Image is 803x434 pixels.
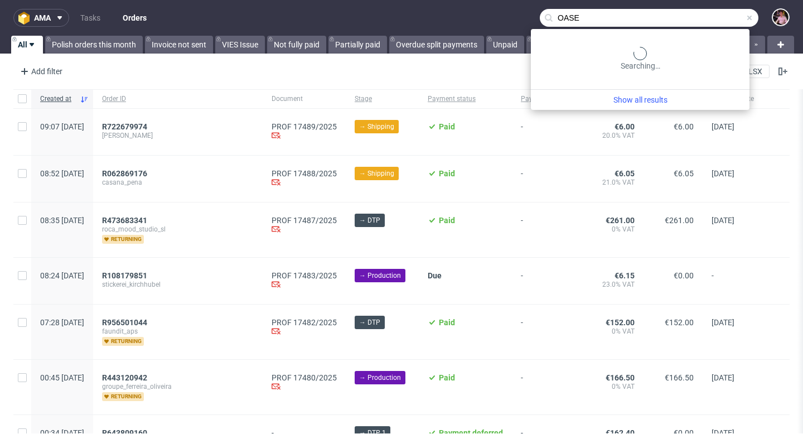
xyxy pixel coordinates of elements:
span: Stage [355,94,410,104]
span: €6.00 [615,122,635,131]
span: - [521,216,575,244]
span: Paid [439,373,455,382]
span: Order ID [102,94,254,104]
span: Paid [439,169,455,178]
span: - [521,169,575,189]
img: logo [18,12,34,25]
div: Searching… [535,47,745,71]
a: R062869176 [102,169,149,178]
span: 20.0% VAT [593,131,635,140]
span: casana_pena [102,178,254,187]
span: returning [102,337,144,346]
a: Overdue split payments [389,36,484,54]
span: - [712,271,754,291]
span: [PERSON_NAME] [102,131,254,140]
span: [DATE] [712,169,734,178]
span: Payment status [428,94,503,104]
span: → Production [359,271,401,281]
span: R722679974 [102,122,147,131]
a: R108179851 [102,271,149,280]
span: R108179851 [102,271,147,280]
span: - [521,122,575,142]
span: 23.0% VAT [593,280,635,289]
span: €261.00 [665,216,694,225]
a: PROF 17487/2025 [272,216,337,225]
span: [DATE] [712,216,734,225]
a: VIES Issue [215,36,265,54]
span: 08:35 [DATE] [40,216,84,225]
span: Created at [40,94,75,104]
a: Paid [526,36,555,54]
span: returning [102,392,144,401]
span: → Shipping [359,168,394,179]
span: → DTP [359,215,380,225]
span: → Production [359,373,401,383]
span: €166.50 [606,373,635,382]
a: Unpaid [486,36,524,54]
span: €6.00 [674,122,694,131]
a: PROF 17482/2025 [272,318,337,327]
span: roca_mood_studio_sl [102,225,254,234]
span: → DTP [359,317,380,327]
a: Invoice not sent [145,36,213,54]
a: R956501044 [102,318,149,327]
span: stickerei_kirchhubel [102,280,254,289]
span: 21.0% VAT [593,178,635,187]
span: → Shipping [359,122,394,132]
img: Aleks Ziemkowski [773,9,789,25]
a: Tasks [74,9,107,27]
span: Payment deadline [521,94,575,104]
button: ama [13,9,69,27]
a: PROF 17489/2025 [272,122,337,131]
span: R956501044 [102,318,147,327]
span: €152.00 [606,318,635,327]
a: PROF 17488/2025 [272,169,337,178]
span: R062869176 [102,169,147,178]
a: R443120942 [102,373,149,382]
span: €6.05 [615,169,635,178]
span: €0.00 [674,271,694,280]
a: R473683341 [102,216,149,225]
span: 0% VAT [593,225,635,234]
span: €6.05 [674,169,694,178]
span: 07:28 [DATE] [40,318,84,327]
a: R722679974 [102,122,149,131]
span: €152.00 [665,318,694,327]
span: 08:52 [DATE] [40,169,84,178]
div: Add filter [16,62,65,80]
a: Show all results [535,94,745,105]
a: PROF 17483/2025 [272,271,337,280]
span: faundit_aps [102,327,254,336]
span: Document [272,94,337,104]
span: R473683341 [102,216,147,225]
span: returning [102,235,144,244]
span: 0% VAT [593,327,635,336]
span: - [521,318,575,346]
span: [DATE] [712,373,734,382]
a: Partially paid [328,36,387,54]
span: €166.50 [665,373,694,382]
span: Paid [439,216,455,225]
a: Polish orders this month [45,36,143,54]
span: €261.00 [606,216,635,225]
span: 08:24 [DATE] [40,271,84,280]
span: groupe_ferreira_oliveira [102,382,254,391]
a: PROF 17480/2025 [272,373,337,382]
span: Paid [439,318,455,327]
span: 00:45 [DATE] [40,373,84,382]
span: R443120942 [102,373,147,382]
span: 0% VAT [593,382,635,391]
span: [DATE] [712,122,734,131]
span: 09:07 [DATE] [40,122,84,131]
a: Orders [116,9,153,27]
span: €6.15 [615,271,635,280]
span: Paid [439,122,455,131]
span: - [521,271,575,291]
a: All [11,36,43,54]
span: ama [34,14,51,22]
span: Due [428,271,442,280]
span: [DATE] [712,318,734,327]
span: - [521,373,575,401]
a: Not fully paid [267,36,326,54]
